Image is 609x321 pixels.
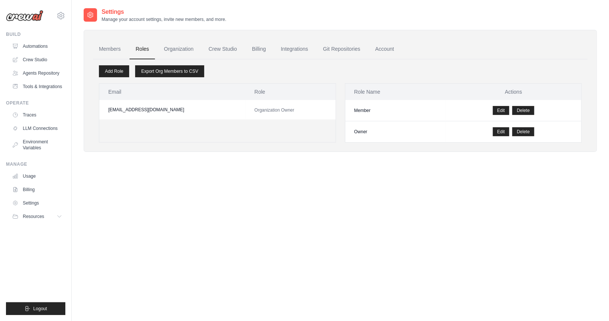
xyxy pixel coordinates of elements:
[255,107,295,113] span: Organization Owner
[345,100,446,121] td: Member
[99,84,246,100] th: Email
[9,109,65,121] a: Traces
[446,84,581,100] th: Actions
[493,106,510,115] a: Edit
[317,39,366,59] a: Git Repositories
[158,39,199,59] a: Organization
[9,184,65,196] a: Billing
[493,127,510,136] a: Edit
[246,39,272,59] a: Billing
[6,100,65,106] div: Operate
[246,84,336,100] th: Role
[9,122,65,134] a: LLM Connections
[345,121,446,143] td: Owner
[275,39,314,59] a: Integrations
[369,39,400,59] a: Account
[9,54,65,66] a: Crew Studio
[102,7,226,16] h2: Settings
[9,136,65,154] a: Environment Variables
[99,65,129,77] a: Add Role
[102,16,226,22] p: Manage your account settings, invite new members, and more.
[9,81,65,93] a: Tools & Integrations
[512,127,534,136] button: Delete
[512,106,534,115] button: Delete
[6,302,65,315] button: Logout
[99,100,246,119] td: [EMAIL_ADDRESS][DOMAIN_NAME]
[203,39,243,59] a: Crew Studio
[9,67,65,79] a: Agents Repository
[345,84,446,100] th: Role Name
[9,211,65,222] button: Resources
[9,40,65,52] a: Automations
[9,170,65,182] a: Usage
[6,10,43,21] img: Logo
[93,39,127,59] a: Members
[6,31,65,37] div: Build
[135,65,204,77] a: Export Org Members to CSV
[6,161,65,167] div: Manage
[9,197,65,209] a: Settings
[23,214,44,219] span: Resources
[33,306,47,312] span: Logout
[130,39,155,59] a: Roles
